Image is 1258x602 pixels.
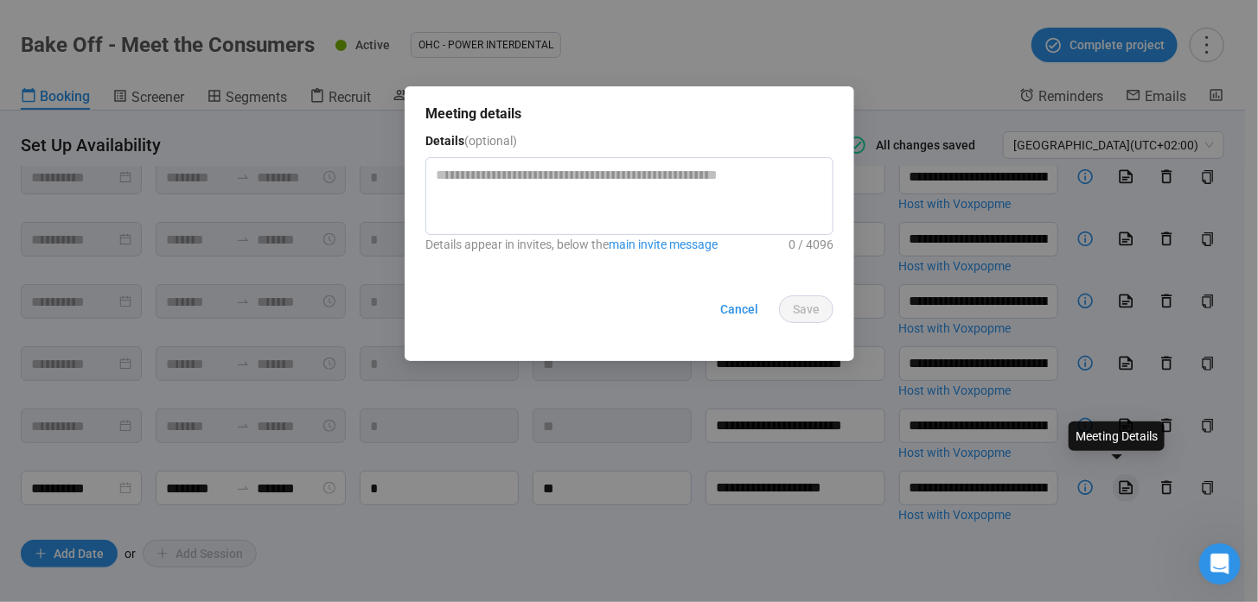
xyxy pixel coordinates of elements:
[1199,543,1241,585] iframe: Intercom live chat
[793,300,820,319] span: Save
[779,295,833,323] button: Save
[1069,421,1165,451] div: Meeting Details
[464,131,517,150] span: (optional)
[425,104,833,124] div: Meeting details
[720,300,758,319] span: Cancel
[609,238,718,251] a: main invite message
[425,131,464,150] div: Details
[425,238,609,251] span: Details appear in invites, below the
[706,295,772,323] button: Cancel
